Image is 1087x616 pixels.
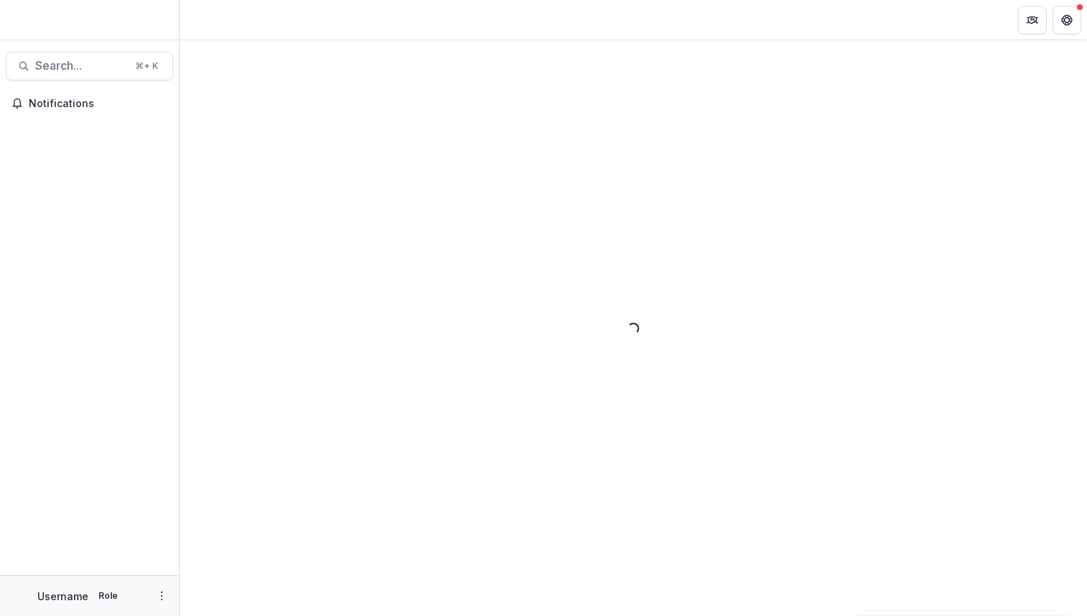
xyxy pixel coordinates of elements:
p: Role [94,589,122,602]
button: Get Help [1052,6,1081,35]
span: Notifications [29,98,168,110]
button: Partners [1018,6,1047,35]
button: More [153,587,170,604]
div: ⌘ + K [132,58,161,74]
span: Search... [35,59,127,73]
p: Username [37,589,88,604]
button: Search... [6,52,173,81]
button: Notifications [6,92,173,115]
